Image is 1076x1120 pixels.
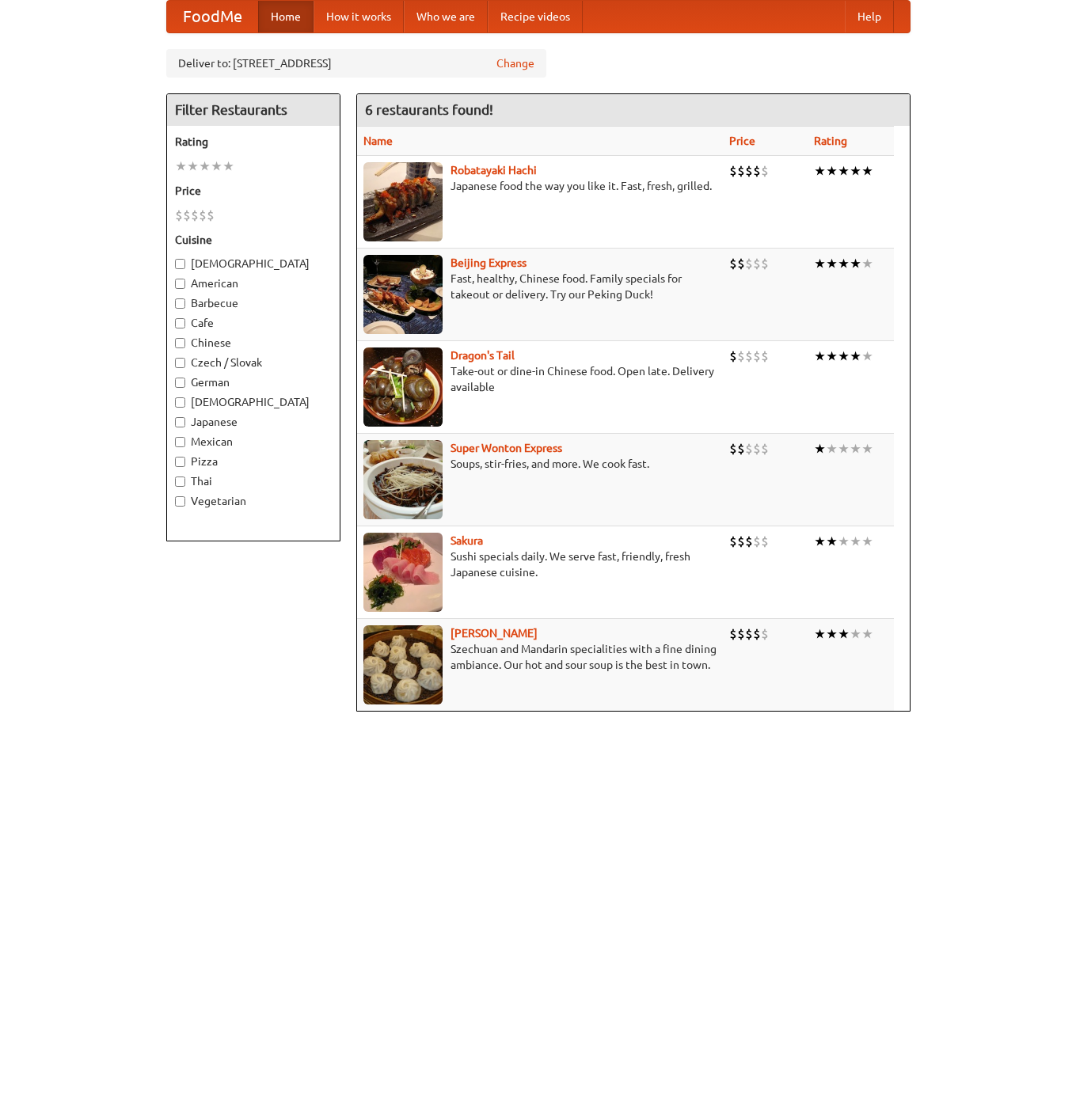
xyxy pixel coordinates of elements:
[729,533,737,550] li: $
[496,55,534,71] a: Change
[753,625,761,643] li: $
[167,1,258,32] a: FoodMe
[838,347,850,365] li: ★
[745,347,753,365] li: $
[175,473,332,489] label: Thai
[761,440,769,457] li: $
[363,178,717,194] p: Japanese food the way you like it. Fast, fresh, grilled.
[826,625,838,643] li: ★
[814,347,826,365] li: ★
[175,434,332,450] label: Mexican
[838,255,850,272] li: ★
[826,162,838,180] li: ★
[745,533,753,550] li: $
[729,440,737,457] li: $
[861,533,873,550] li: ★
[861,162,873,180] li: ★
[850,255,861,272] li: ★
[211,158,222,175] li: ★
[175,335,332,351] label: Chinese
[175,358,185,368] input: Czech / Slovak
[745,440,753,457] li: $
[363,549,717,580] p: Sushi specials daily. We serve fast, friendly, fresh Japanese cuisine.
[175,476,185,487] input: Thai
[175,338,185,348] input: Chinese
[175,496,185,507] input: Vegetarian
[838,162,850,180] li: ★
[175,394,332,410] label: [DEMOGRAPHIC_DATA]
[166,49,546,78] div: Deliver to: [STREET_ADDRESS]
[814,135,847,147] a: Rating
[363,162,443,241] img: robatayaki.jpg
[175,259,185,269] input: [DEMOGRAPHIC_DATA]
[451,256,527,269] a: Beijing Express
[175,298,185,309] input: Barbecue
[199,207,207,224] li: $
[761,255,769,272] li: $
[363,533,443,612] img: sakura.jpg
[175,374,332,390] label: German
[729,255,737,272] li: $
[175,397,185,408] input: [DEMOGRAPHIC_DATA]
[826,255,838,272] li: ★
[363,135,393,147] a: Name
[753,162,761,180] li: $
[761,347,769,365] li: $
[175,493,332,509] label: Vegetarian
[175,183,332,199] h5: Price
[861,255,873,272] li: ★
[175,134,332,150] h5: Rating
[753,440,761,457] li: $
[363,347,443,427] img: dragon.jpg
[363,641,717,673] p: Szechuan and Mandarin specialities with a fine dining ambiance. Our hot and sour soup is the best...
[814,255,826,272] li: ★
[838,625,850,643] li: ★
[826,347,838,365] li: ★
[745,625,753,643] li: $
[363,255,443,334] img: beijing.jpg
[753,533,761,550] li: $
[838,533,850,550] li: ★
[845,1,894,32] a: Help
[737,533,745,550] li: $
[199,158,211,175] li: ★
[191,207,199,224] li: $
[222,158,234,175] li: ★
[729,135,755,147] a: Price
[861,347,873,365] li: ★
[451,442,562,454] a: Super Wonton Express
[175,275,332,291] label: American
[175,207,183,224] li: $
[451,349,515,362] b: Dragon's Tail
[737,347,745,365] li: $
[753,347,761,365] li: $
[761,533,769,550] li: $
[861,625,873,643] li: ★
[314,1,404,32] a: How it works
[753,255,761,272] li: $
[175,318,185,328] input: Cafe
[745,162,753,180] li: $
[363,440,443,519] img: superwonton.jpg
[258,1,314,32] a: Home
[814,162,826,180] li: ★
[363,625,443,704] img: shandong.jpg
[207,207,215,224] li: $
[175,315,332,331] label: Cafe
[175,417,185,427] input: Japanese
[175,158,187,175] li: ★
[451,164,537,177] a: Robatayaki Hachi
[175,454,332,469] label: Pizza
[451,534,483,547] a: Sakura
[737,440,745,457] li: $
[729,347,737,365] li: $
[183,207,191,224] li: $
[761,162,769,180] li: $
[363,456,717,472] p: Soups, stir-fries, and more. We cook fast.
[175,295,332,311] label: Barbecue
[365,102,493,117] ng-pluralize: 6 restaurants found!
